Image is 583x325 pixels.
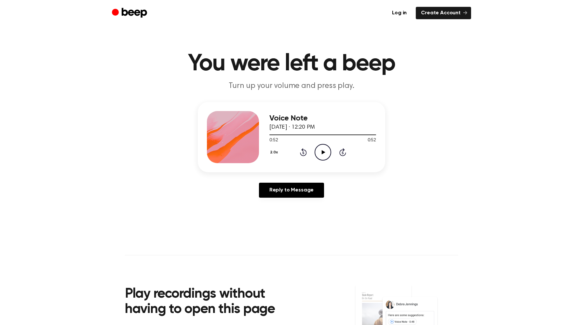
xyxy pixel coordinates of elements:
[259,183,324,198] a: Reply to Message
[125,52,458,76] h1: You were left a beep
[269,137,278,144] span: 0:52
[269,114,376,123] h3: Voice Note
[112,7,149,20] a: Beep
[167,81,416,92] p: Turn up your volume and press play.
[125,287,300,318] h2: Play recordings without having to open this page
[387,7,412,19] a: Log in
[269,147,280,158] button: 2.0x
[416,7,471,19] a: Create Account
[368,137,376,144] span: 0:52
[269,124,315,130] span: [DATE] · 12:20 PM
